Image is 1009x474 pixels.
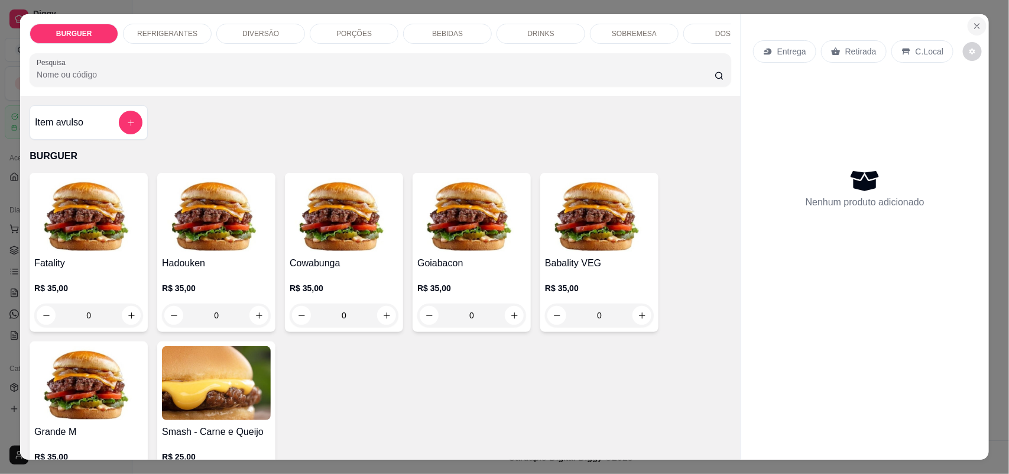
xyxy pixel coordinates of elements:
p: R$ 35,00 [545,282,654,294]
p: PORÇÕES [336,29,372,38]
img: product-image [34,346,143,420]
p: SOBREMESA [612,29,657,38]
img: product-image [34,178,143,251]
button: decrease-product-quantity [164,306,183,325]
p: R$ 35,00 [34,451,143,463]
button: decrease-product-quantity [963,42,982,61]
button: increase-product-quantity [122,306,141,325]
p: C.Local [916,46,943,57]
button: increase-product-quantity [505,306,524,325]
p: BURGUER [30,149,731,163]
img: product-image [162,178,271,251]
img: product-image [417,178,526,251]
h4: Babality VEG [545,256,654,270]
h4: Smash - Carne e Queijo [162,425,271,439]
button: Close [968,17,987,36]
p: DOSES [715,29,740,38]
p: R$ 35,00 [34,282,143,294]
button: increase-product-quantity [632,306,651,325]
h4: Goiabacon [417,256,526,270]
img: product-image [162,346,271,420]
p: R$ 35,00 [417,282,526,294]
button: increase-product-quantity [249,306,268,325]
p: Entrega [777,46,806,57]
h4: Item avulso [35,115,83,130]
button: add-separate-item [119,111,142,134]
p: DRINKS [527,29,554,38]
button: decrease-product-quantity [420,306,439,325]
button: decrease-product-quantity [547,306,566,325]
p: BEBIDAS [432,29,463,38]
p: R$ 35,00 [290,282,398,294]
p: R$ 25,00 [162,451,271,463]
p: DIVERSÃO [242,29,279,38]
p: BURGUER [56,29,92,38]
h4: Hadouken [162,256,271,270]
h4: Grande M [34,425,143,439]
p: REFRIGERANTES [137,29,197,38]
p: Nenhum produto adicionado [806,195,924,209]
h4: Fatality [34,256,143,270]
img: product-image [545,178,654,251]
button: increase-product-quantity [377,306,396,325]
p: Retirada [845,46,877,57]
button: decrease-product-quantity [37,306,56,325]
h4: Cowabunga [290,256,398,270]
input: Pesquisa [37,69,715,80]
button: decrease-product-quantity [292,306,311,325]
p: R$ 35,00 [162,282,271,294]
img: product-image [290,178,398,251]
label: Pesquisa [37,57,70,67]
